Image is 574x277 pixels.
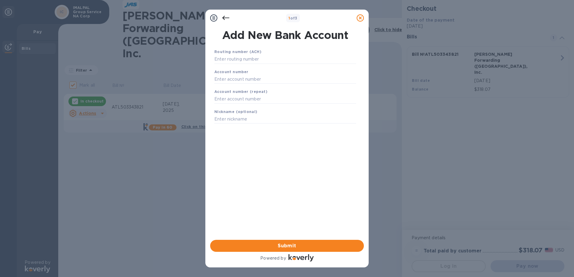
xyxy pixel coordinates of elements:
input: Enter account number [214,75,356,84]
b: Routing number (ACH) [214,49,261,54]
img: Logo [289,254,314,261]
b: Account number (repeat) [214,89,267,94]
b: of 3 [289,16,298,20]
input: Enter routing number [214,55,356,64]
input: Enter nickname [214,115,356,124]
p: Powered by [260,255,286,261]
button: Submit [210,240,364,252]
b: Nickname (optional) [214,109,258,114]
span: 1 [289,16,290,20]
input: Enter account number [214,95,356,104]
span: Submit [215,242,359,249]
h1: Add New Bank Account [211,29,360,41]
b: Account number [214,70,249,74]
